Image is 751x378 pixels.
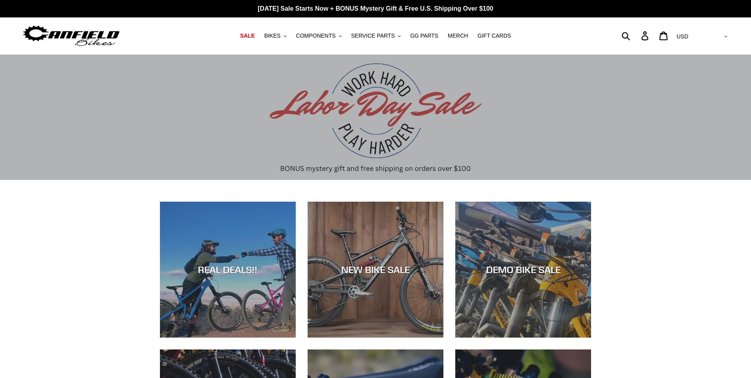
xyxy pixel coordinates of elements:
img: Canfield Bikes [22,23,121,48]
a: GG PARTS [406,31,442,41]
span: MERCH [448,32,468,39]
span: SALE [240,32,255,39]
span: SERVICE PARTS [351,32,395,39]
a: DEMO BIKE SALE [455,202,591,338]
a: NEW BIKE SALE [308,202,443,338]
div: DEMO BIKE SALE [455,264,591,275]
a: REAL DEALS!! [160,202,296,338]
a: GIFT CARDS [473,31,515,41]
button: BIKES [260,31,290,41]
input: Search [626,27,646,44]
span: GG PARTS [410,32,438,39]
span: BIKES [264,32,280,39]
div: REAL DEALS!! [160,264,296,275]
button: COMPONENTS [292,31,346,41]
a: MERCH [444,31,472,41]
button: SERVICE PARTS [347,31,405,41]
a: SALE [236,31,259,41]
span: COMPONENTS [296,32,336,39]
div: NEW BIKE SALE [308,264,443,275]
span: GIFT CARDS [477,32,511,39]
